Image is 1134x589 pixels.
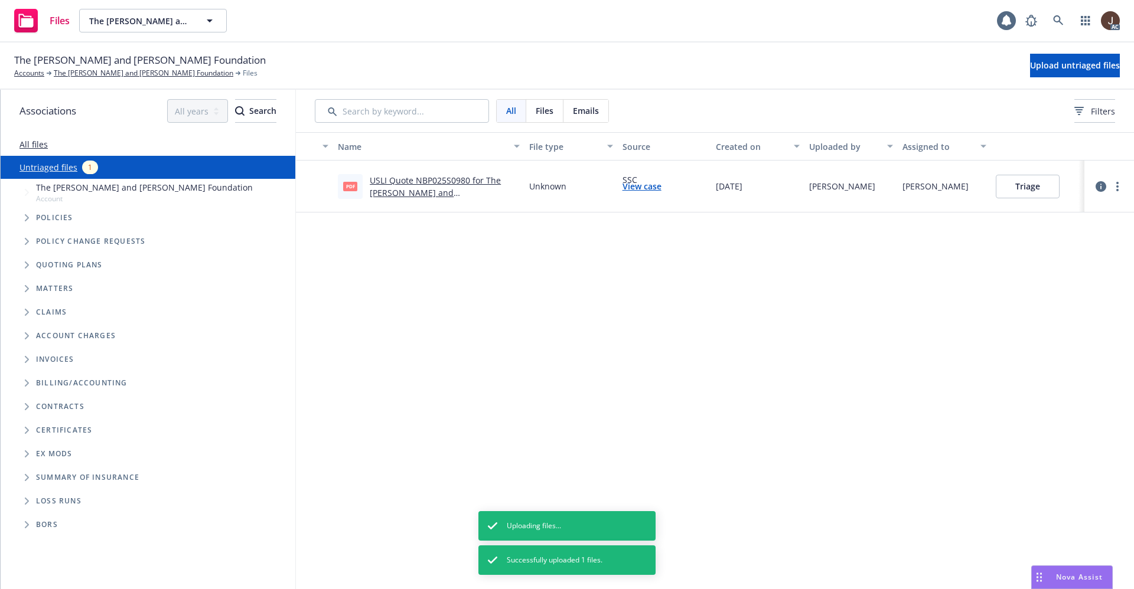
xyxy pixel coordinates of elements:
[1032,566,1047,588] div: Drag to move
[1,371,295,536] div: Folder Tree Example
[36,309,67,316] span: Claims
[333,132,524,161] button: Name
[716,180,742,192] span: [DATE]
[809,140,880,153] div: Uploaded by
[9,4,74,37] a: Files
[36,332,116,339] span: Account charges
[1074,105,1115,117] span: Filters
[1031,565,1113,589] button: Nova Assist
[235,99,276,123] button: SearchSearch
[36,498,82,505] span: Loss Runs
[36,521,58,528] span: BORs
[36,403,84,410] span: Contracts
[996,175,1060,198] button: Triage
[36,181,253,194] span: The [PERSON_NAME] and [PERSON_NAME] Foundation
[902,140,973,153] div: Assigned to
[1074,9,1097,32] a: Switch app
[1019,9,1043,32] a: Report a Bug
[54,68,233,78] a: The [PERSON_NAME] and [PERSON_NAME] Foundation
[573,104,599,117] span: Emails
[370,175,501,211] a: USLI Quote NBP025S0980 for The [PERSON_NAME] and [PERSON_NAME] Foundation.pdf
[338,140,506,153] div: Name
[315,99,489,123] input: Search by keyword...
[507,521,561,531] span: Uploading files...
[50,16,70,25] span: Files
[1091,105,1115,117] span: Filters
[36,285,73,292] span: Matters
[716,140,787,153] div: Created on
[36,261,103,269] span: Quoting plans
[1030,54,1120,77] button: Upload untriaged files
[19,103,76,119] span: Associations
[79,9,227,32] button: The [PERSON_NAME] and [PERSON_NAME] Foundation
[506,104,516,117] span: All
[809,180,875,192] div: [PERSON_NAME]
[19,161,77,174] a: Untriaged files
[343,182,357,191] span: pdf
[36,474,139,481] span: Summary of insurance
[36,356,74,363] span: Invoices
[82,161,98,174] div: 1
[1047,9,1070,32] a: Search
[902,180,969,192] div: [PERSON_NAME]
[235,100,276,122] div: Search
[1056,572,1103,582] span: Nova Assist
[507,555,602,565] span: Successfully uploaded 1 files.
[1110,179,1125,194] a: more
[36,450,72,457] span: Ex Mods
[623,180,661,192] a: View case
[36,238,145,245] span: Policy change requests
[1074,99,1115,123] button: Filters
[1,179,295,371] div: Tree Example
[36,194,253,204] span: Account
[529,140,600,153] div: File type
[618,132,711,161] button: Source
[711,132,804,161] button: Created on
[14,68,44,78] a: Accounts
[623,140,706,153] div: Source
[36,379,128,387] span: Billing/Accounting
[536,104,553,117] span: Files
[804,132,898,161] button: Uploaded by
[36,427,92,434] span: Certificates
[14,53,266,68] span: The [PERSON_NAME] and [PERSON_NAME] Foundation
[1101,11,1120,30] img: photo
[89,15,191,27] span: The [PERSON_NAME] and [PERSON_NAME] Foundation
[524,132,618,161] button: File type
[243,68,258,78] span: Files
[1030,60,1120,71] span: Upload untriaged files
[19,139,48,150] a: All files
[235,106,245,116] svg: Search
[36,214,73,221] span: Policies
[898,132,991,161] button: Assigned to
